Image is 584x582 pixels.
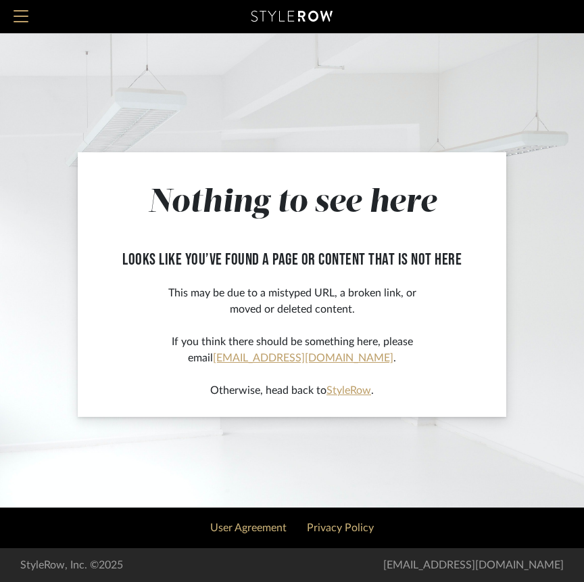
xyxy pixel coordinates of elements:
[213,353,393,363] a: [EMAIL_ADDRESS][DOMAIN_NAME]
[105,184,479,223] h1: Nothing to see here
[105,285,479,317] p: This may be due to a mistyped URL, a broken link, or moved or deleted content.
[307,522,374,533] a: Privacy Policy
[105,250,479,270] h2: looks like you’ve found a page or content that is not here
[105,334,479,366] p: If you think there should be something here, please email .
[383,560,564,571] a: [EMAIL_ADDRESS][DOMAIN_NAME]
[105,382,479,399] p: Otherwise, head back to .
[210,522,287,533] a: User Agreement
[326,385,371,396] a: StyleRow
[20,557,123,573] div: StyleRow, Inc. ©2025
